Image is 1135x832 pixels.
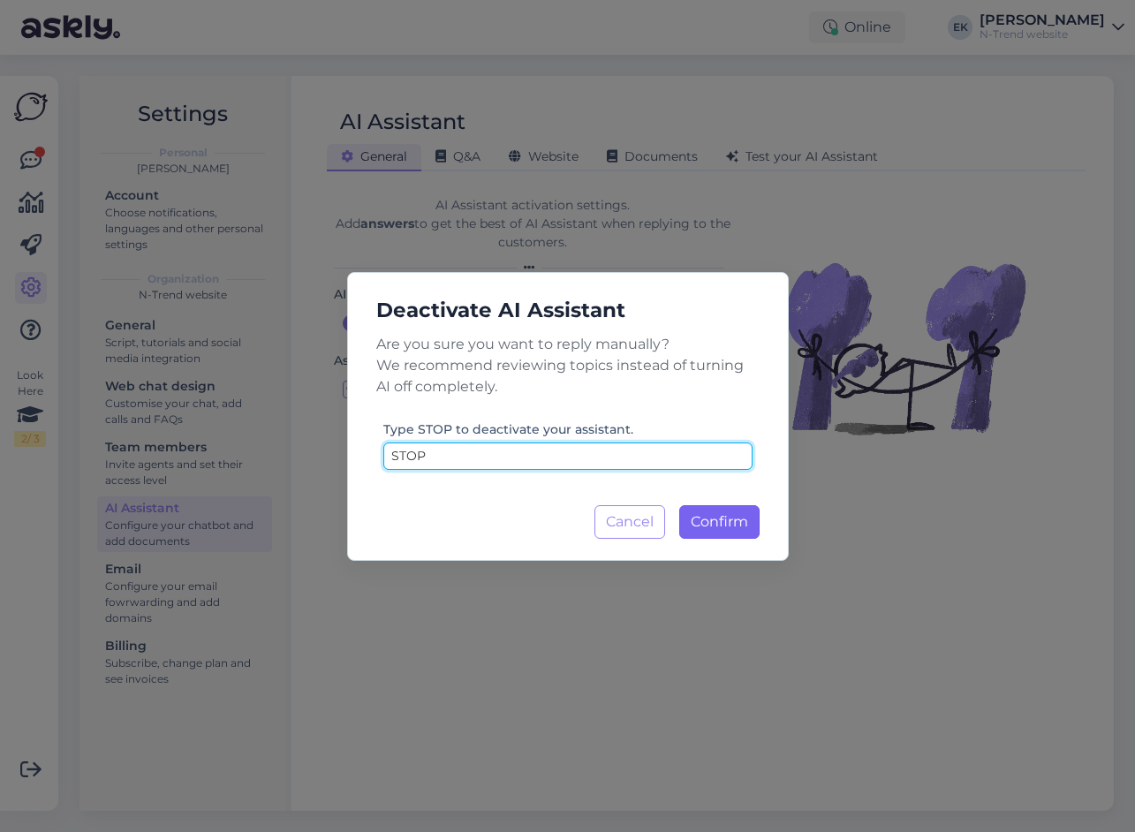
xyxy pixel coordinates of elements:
[362,334,774,397] p: Are you sure you want to reply manually? We recommend reviewing topics instead of turning AI off ...
[679,505,760,539] button: Confirm
[594,505,665,539] button: Cancel
[383,420,633,439] label: Type STOP to deactivate your assistant.
[362,294,774,327] h5: Deactivate AI Assistant
[691,513,748,530] span: Confirm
